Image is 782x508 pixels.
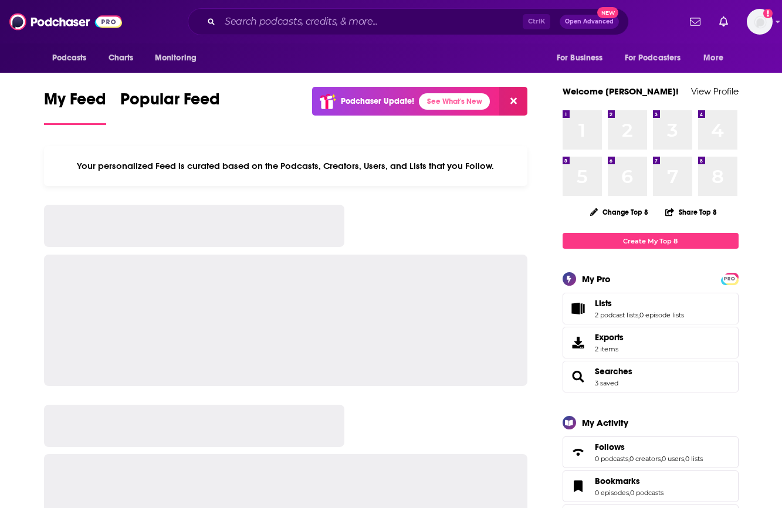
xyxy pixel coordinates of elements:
[595,442,703,452] a: Follows
[582,273,611,285] div: My Pro
[595,366,632,377] a: Searches
[563,436,739,468] span: Follows
[155,50,197,66] span: Monitoring
[595,332,624,343] span: Exports
[9,11,122,33] img: Podchaser - Follow, Share and Rate Podcasts
[595,489,629,497] a: 0 episodes
[44,47,102,69] button: open menu
[523,14,550,29] span: Ctrl K
[763,9,773,18] svg: Add a profile image
[563,361,739,392] span: Searches
[563,327,739,358] a: Exports
[341,96,414,106] p: Podchaser Update!
[563,470,739,502] span: Bookmarks
[628,455,629,463] span: ,
[638,311,639,319] span: ,
[595,298,612,309] span: Lists
[563,86,679,97] a: Welcome [PERSON_NAME]!
[723,275,737,283] span: PRO
[630,489,663,497] a: 0 podcasts
[595,455,628,463] a: 0 podcasts
[101,47,141,69] a: Charts
[695,47,738,69] button: open menu
[625,50,681,66] span: For Podcasters
[662,455,684,463] a: 0 users
[617,47,698,69] button: open menu
[595,311,638,319] a: 2 podcast lists
[583,205,656,219] button: Change Top 8
[109,50,134,66] span: Charts
[595,476,663,486] a: Bookmarks
[639,311,684,319] a: 0 episode lists
[629,455,661,463] a: 0 creators
[567,334,590,351] span: Exports
[44,89,106,125] a: My Feed
[567,478,590,495] a: Bookmarks
[567,300,590,317] a: Lists
[595,345,624,353] span: 2 items
[747,9,773,35] button: Show profile menu
[691,86,739,97] a: View Profile
[629,489,630,497] span: ,
[549,47,618,69] button: open menu
[560,15,619,29] button: Open AdvancedNew
[595,379,618,387] a: 3 saved
[44,146,528,186] div: Your personalized Feed is curated based on the Podcasts, Creators, Users, and Lists that you Follow.
[563,293,739,324] span: Lists
[715,12,733,32] a: Show notifications dropdown
[188,8,629,35] div: Search podcasts, credits, & more...
[665,201,717,223] button: Share Top 8
[595,476,640,486] span: Bookmarks
[747,9,773,35] span: Logged in as vjacobi
[565,19,614,25] span: Open Advanced
[597,7,618,18] span: New
[595,442,625,452] span: Follows
[567,368,590,385] a: Searches
[120,89,220,125] a: Popular Feed
[563,233,739,249] a: Create My Top 8
[147,47,212,69] button: open menu
[685,455,703,463] a: 0 lists
[723,274,737,283] a: PRO
[685,12,705,32] a: Show notifications dropdown
[747,9,773,35] img: User Profile
[703,50,723,66] span: More
[52,50,87,66] span: Podcasts
[120,89,220,116] span: Popular Feed
[684,455,685,463] span: ,
[44,89,106,116] span: My Feed
[582,417,628,428] div: My Activity
[567,444,590,460] a: Follows
[419,93,490,110] a: See What's New
[220,12,523,31] input: Search podcasts, credits, & more...
[595,298,684,309] a: Lists
[661,455,662,463] span: ,
[557,50,603,66] span: For Business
